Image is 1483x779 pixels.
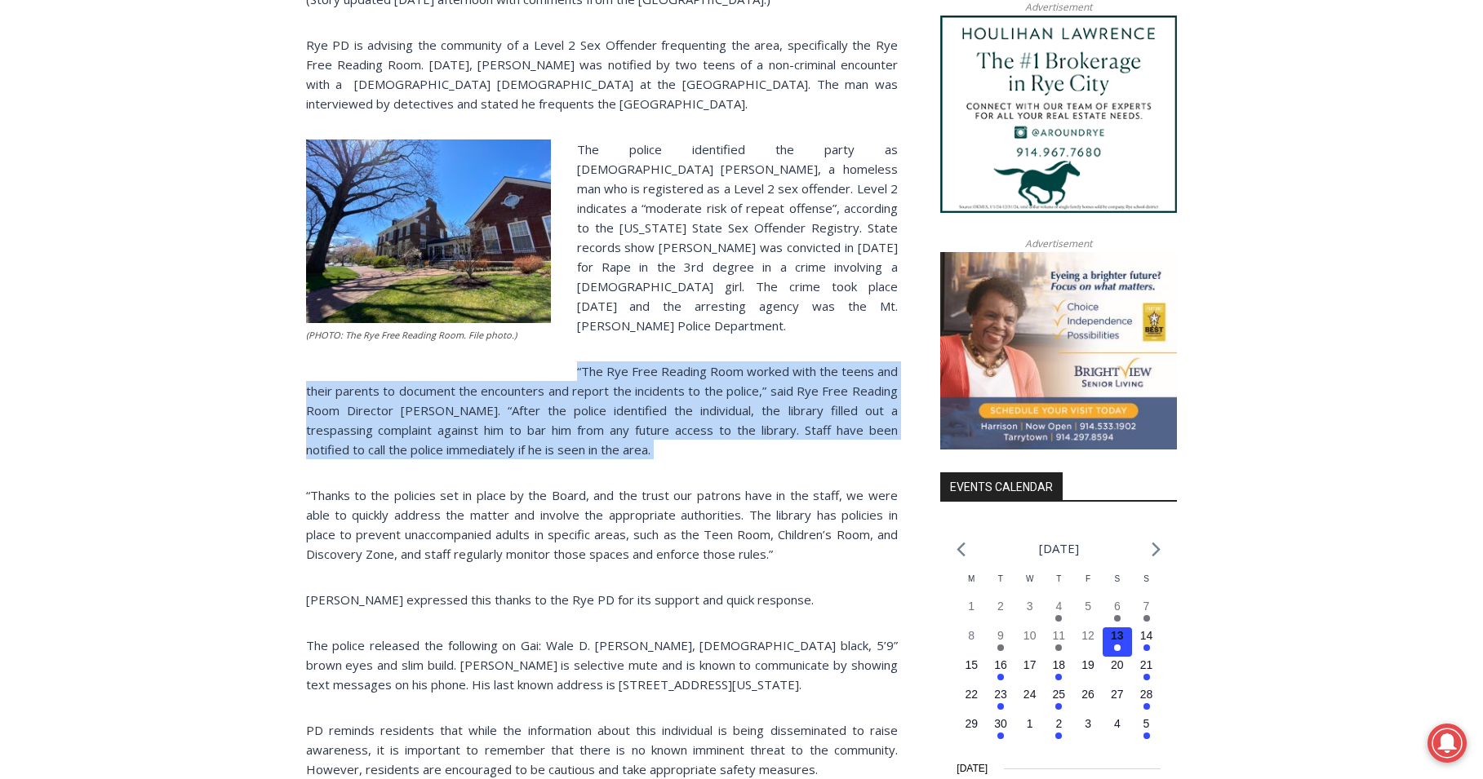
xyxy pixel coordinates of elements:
span: W [1026,574,1033,583]
button: 8 [957,627,986,657]
button: 10 [1015,627,1045,657]
em: Has events [997,644,1004,651]
em: Has events [1143,703,1150,710]
time: 29 [965,717,978,730]
time: 27 [1111,688,1124,701]
button: 11 Has events [1045,627,1074,657]
div: Monday [957,573,986,598]
em: Has events [1055,703,1062,710]
time: 2 [1055,717,1062,730]
figcaption: (PHOTO: The Rye Free Reading Room. File photo.) [306,328,551,343]
time: 8 [968,629,975,642]
button: 3 [1015,598,1045,627]
button: 7 Has events [1132,598,1161,627]
time: 10 [1023,629,1037,642]
span: T [1056,574,1061,583]
p: PD reminds residents that while the information about this individual is being disseminated to ra... [306,720,898,779]
time: 23 [994,688,1007,701]
div: 2 [171,138,178,154]
button: 21 Has events [1132,657,1161,686]
p: “Thanks to the policies set in place by the Board, and the trust our patrons have in the staff, w... [306,485,898,564]
button: 4 Has events [1045,598,1074,627]
em: Has events [1143,733,1150,739]
div: Thursday [1045,573,1074,598]
img: Brightview Senior Living [940,252,1177,449]
time: [DATE] [957,761,988,777]
time: 1 [1027,717,1033,730]
time: 24 [1023,688,1037,701]
button: 9 Has events [986,627,1015,657]
button: 15 [957,657,986,686]
button: 13 Has events [1103,627,1132,657]
button: 19 [1073,657,1103,686]
em: Has events [1143,615,1150,622]
em: Has events [1055,674,1062,680]
button: 4 [1103,715,1132,745]
em: Has events [1114,615,1121,622]
time: 3 [1085,717,1091,730]
a: Next month [1152,542,1161,557]
button: 29 [957,715,986,745]
span: T [998,574,1003,583]
button: 12 [1073,627,1103,657]
a: [PERSON_NAME] Read Sanctuary Fall Fest: [DATE] [1,162,236,203]
button: 25 Has events [1045,686,1074,715]
p: The police identified the party as [DEMOGRAPHIC_DATA] [PERSON_NAME], a homeless man who is regist... [306,139,898,335]
img: Houlihan Lawrence The #1 Brokerage in Rye City [940,15,1177,213]
time: 4 [1114,717,1121,730]
li: [DATE] [1039,538,1079,560]
span: S [1114,574,1120,583]
em: Has events [1055,615,1062,622]
time: 11 [1053,629,1066,642]
time: 26 [1081,688,1094,701]
div: Friday [1073,573,1103,598]
span: F [1086,574,1090,583]
em: Has events [1114,644,1121,651]
button: 1 [957,598,986,627]
time: 19 [1081,658,1094,671]
button: 16 Has events [986,657,1015,686]
span: Advertisement [1009,236,1108,251]
time: 18 [1053,658,1066,671]
div: Tuesday [986,573,1015,598]
button: 27 [1103,686,1132,715]
button: 18 Has events [1045,657,1074,686]
em: Has events [1055,733,1062,739]
time: 22 [965,688,978,701]
time: 17 [1023,658,1037,671]
div: Sunday [1132,573,1161,598]
time: 2 [997,600,1004,613]
time: 21 [1140,658,1153,671]
time: 30 [994,717,1007,730]
time: 4 [1055,600,1062,613]
time: 14 [1140,629,1153,642]
em: Has events [1143,644,1150,651]
button: 2 [986,598,1015,627]
button: 20 [1103,657,1132,686]
div: Birds of Prey: Falcon and hawk demos [171,48,228,134]
button: 1 [1015,715,1045,745]
button: 17 [1015,657,1045,686]
time: 28 [1140,688,1153,701]
span: S [1143,574,1149,583]
div: / [182,138,186,154]
time: 20 [1111,658,1124,671]
time: 6 [1114,600,1121,613]
button: 6 Has events [1103,598,1132,627]
em: Has events [1143,674,1150,680]
p: The police released the following on Gai: Wale D. [PERSON_NAME], [DEMOGRAPHIC_DATA] black, 5’9” b... [306,635,898,694]
time: 3 [1027,600,1033,613]
time: 12 [1081,629,1094,642]
div: "The first chef I interviewed talked about coming to [GEOGRAPHIC_DATA] from [GEOGRAPHIC_DATA] in ... [412,1,771,158]
time: 16 [994,658,1007,671]
button: 5 [1073,598,1103,627]
p: “The Rye Free Reading Room worked with the teens and their parents to document the encounters and... [306,361,898,459]
p: Rye PD is advising the community of a Level 2 Sex Offender frequenting the area, specifically the... [306,35,898,113]
time: 5 [1143,717,1150,730]
em: Has events [997,703,1004,710]
h4: [PERSON_NAME] Read Sanctuary Fall Fest: [DATE] [13,164,209,201]
em: Has events [997,674,1004,680]
em: Has events [1055,644,1062,651]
